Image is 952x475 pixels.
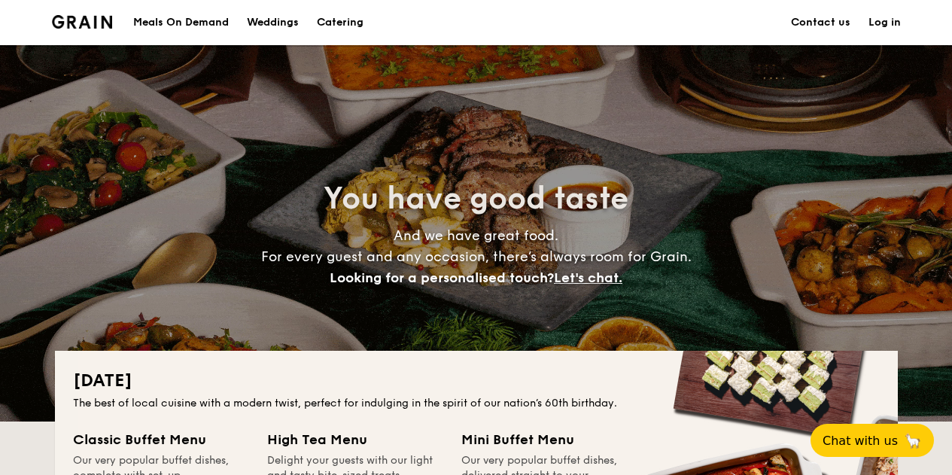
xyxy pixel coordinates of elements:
span: Chat with us [823,434,898,448]
div: The best of local cuisine with a modern twist, perfect for indulging in the spirit of our nation’... [73,396,880,411]
a: Logotype [52,15,113,29]
img: Grain [52,15,113,29]
span: And we have great food. For every guest and any occasion, there’s always room for Grain. [261,227,692,286]
div: Mini Buffet Menu [461,429,637,450]
span: Let's chat. [554,269,622,286]
button: Chat with us🦙 [811,424,934,457]
h2: [DATE] [73,369,880,393]
div: High Tea Menu [267,429,443,450]
div: Classic Buffet Menu [73,429,249,450]
span: 🦙 [904,432,922,449]
span: Looking for a personalised touch? [330,269,554,286]
span: You have good taste [324,181,628,217]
